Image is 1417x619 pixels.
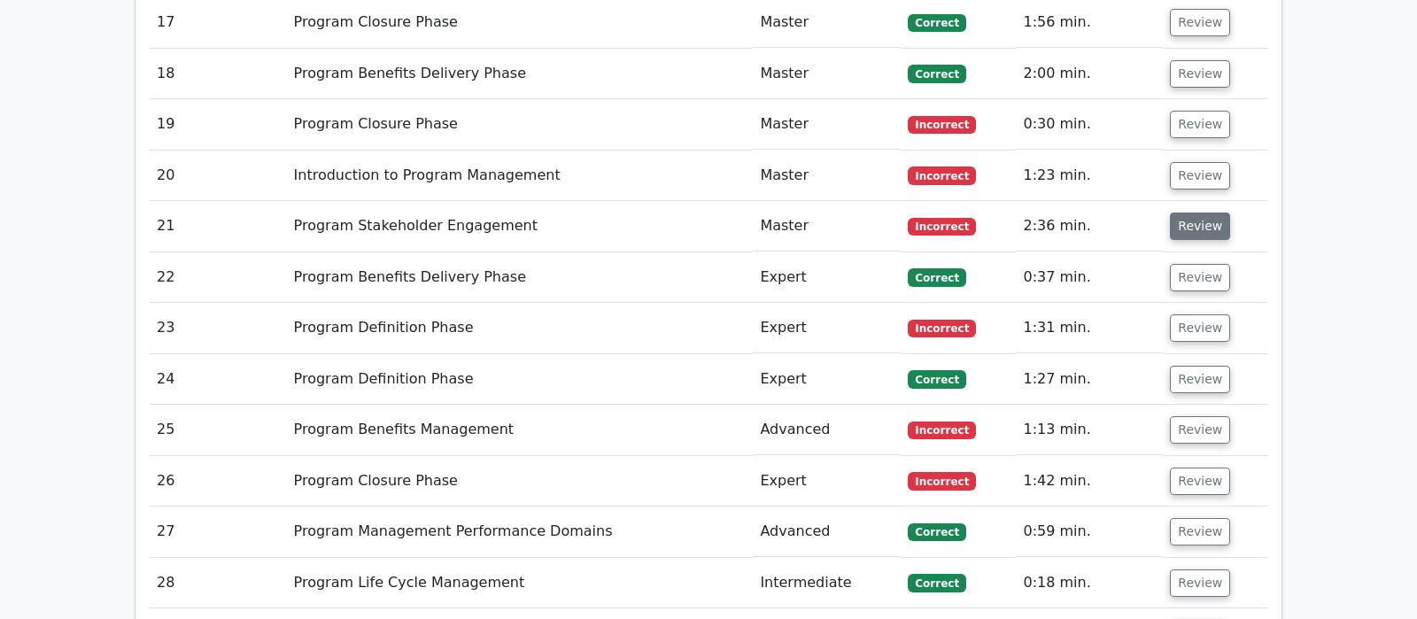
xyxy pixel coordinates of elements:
span: Correct [908,574,965,592]
span: Correct [908,523,965,541]
td: 19 [150,99,287,150]
button: Review [1170,569,1230,597]
button: Review [1170,314,1230,342]
button: Review [1170,162,1230,190]
td: Program Definition Phase [287,303,754,353]
td: 25 [150,405,287,455]
td: Master [753,99,901,150]
button: Review [1170,416,1230,444]
span: Incorrect [908,218,976,236]
td: Expert [753,456,901,507]
td: Master [753,151,901,201]
td: 27 [150,507,287,557]
td: Program Benefits Delivery Phase [287,49,754,99]
td: 2:36 min. [1016,201,1163,251]
span: Incorrect [908,422,976,439]
td: 0:30 min. [1016,99,1163,150]
td: Expert [753,354,901,405]
td: 1:31 min. [1016,303,1163,353]
span: Incorrect [908,166,976,184]
span: Correct [908,268,965,286]
span: Correct [908,14,965,32]
button: Review [1170,264,1230,291]
td: Program Life Cycle Management [287,558,754,608]
td: 1:27 min. [1016,354,1163,405]
button: Review [1170,111,1230,138]
td: 21 [150,201,287,251]
span: Incorrect [908,116,976,134]
td: Program Definition Phase [287,354,754,405]
td: Expert [753,252,901,303]
span: Correct [908,65,965,82]
span: Incorrect [908,472,976,490]
td: Program Closure Phase [287,456,754,507]
button: Review [1170,366,1230,393]
td: 18 [150,49,287,99]
td: Master [753,201,901,251]
td: 23 [150,303,287,353]
td: Program Management Performance Domains [287,507,754,557]
td: 0:59 min. [1016,507,1163,557]
td: Advanced [753,507,901,557]
td: Advanced [753,405,901,455]
td: 28 [150,558,287,608]
button: Review [1170,60,1230,88]
span: Correct [908,370,965,388]
button: Review [1170,468,1230,495]
td: 0:18 min. [1016,558,1163,608]
td: 20 [150,151,287,201]
td: Intermediate [753,558,901,608]
td: 24 [150,354,287,405]
td: 1:13 min. [1016,405,1163,455]
td: 2:00 min. [1016,49,1163,99]
td: Program Stakeholder Engagement [287,201,754,251]
td: Program Closure Phase [287,99,754,150]
td: Program Benefits Delivery Phase [287,252,754,303]
button: Review [1170,518,1230,545]
button: Review [1170,213,1230,240]
td: 22 [150,252,287,303]
td: Program Benefits Management [287,405,754,455]
td: 1:23 min. [1016,151,1163,201]
td: Expert [753,303,901,353]
td: 0:37 min. [1016,252,1163,303]
td: Master [753,49,901,99]
span: Incorrect [908,320,976,337]
button: Review [1170,9,1230,36]
td: Introduction to Program Management [287,151,754,201]
td: 1:42 min. [1016,456,1163,507]
td: 26 [150,456,287,507]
